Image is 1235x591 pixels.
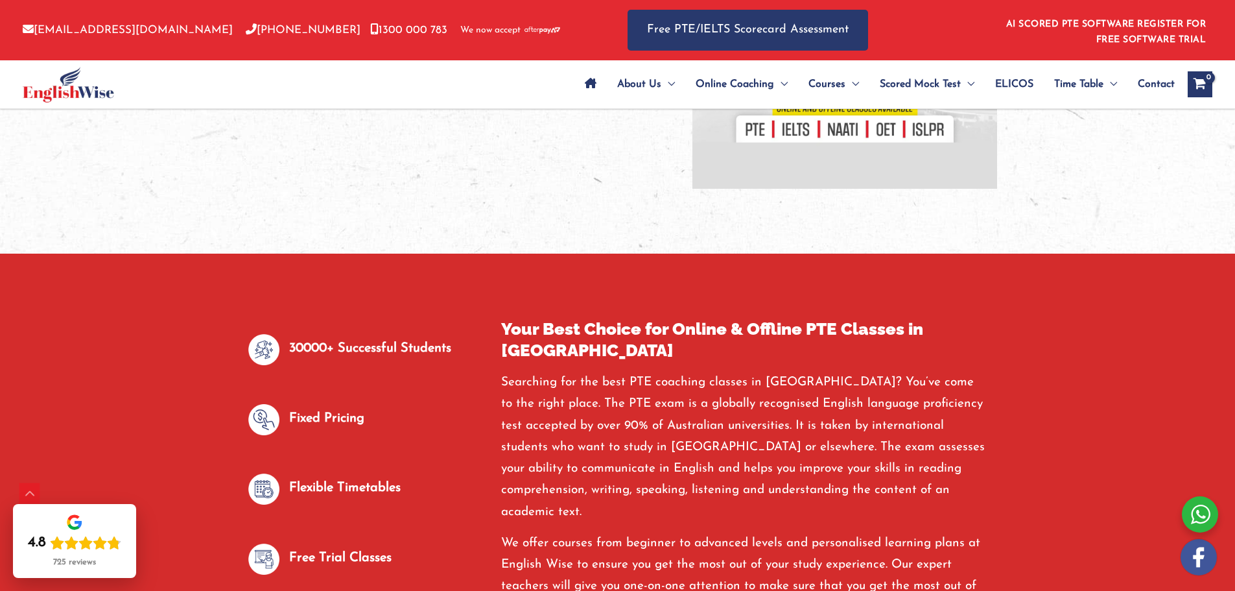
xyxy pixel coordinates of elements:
span: Menu Toggle [845,62,859,107]
span: About Us [617,62,661,107]
a: CoursesMenu Toggle [798,62,869,107]
a: Contact [1127,62,1175,107]
img: Afterpay-Logo [524,27,560,34]
a: Online CoachingMenu Toggle [685,62,798,107]
a: Time TableMenu Toggle [1044,62,1127,107]
img: null [248,334,279,365]
a: 1300 000 783 [370,25,447,36]
span: Menu Toggle [961,62,974,107]
span: Menu Toggle [1103,62,1117,107]
span: Time Table [1054,62,1103,107]
span: Contact [1138,62,1175,107]
span: Menu Toggle [661,62,675,107]
p: Free Trial Classes [289,548,392,569]
a: [PHONE_NUMBER] [246,25,360,36]
a: ELICOS [985,62,1044,107]
p: Fixed Pricing [289,408,364,429]
nav: Site Navigation: Main Menu [574,62,1175,107]
span: Scored Mock Test [880,62,961,107]
img: cropped-ew-logo [23,67,114,103]
img: null [248,404,279,435]
p: 30000+ Successful Students [289,338,451,359]
div: Rating: 4.8 out of 5 [28,534,121,552]
h2: Your Best Choice for Online & Offline PTE Classes in [GEOGRAPHIC_DATA] [501,319,987,363]
a: [EMAIL_ADDRESS][DOMAIN_NAME] [23,25,233,36]
a: Free PTE/IELTS Scorecard Assessment [628,10,868,51]
a: About UsMenu Toggle [607,62,685,107]
p: Searching for the best PTE coaching classes in [GEOGRAPHIC_DATA]? You’ve come to the right place.... [501,372,987,523]
span: Menu Toggle [774,62,788,107]
span: ELICOS [995,62,1033,107]
a: Scored Mock TestMenu Toggle [869,62,985,107]
span: Online Coaching [696,62,774,107]
img: null [248,544,279,575]
img: white-facebook.png [1181,539,1217,575]
p: Flexible Timetables [289,477,401,499]
aside: Header Widget 1 [998,9,1212,51]
span: Courses [808,62,845,107]
img: null [248,474,279,505]
div: 4.8 [28,534,46,552]
a: AI SCORED PTE SOFTWARE REGISTER FOR FREE SOFTWARE TRIAL [1006,19,1206,45]
div: 725 reviews [53,557,96,568]
span: We now accept [460,24,521,37]
a: View Shopping Cart, empty [1188,71,1212,97]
